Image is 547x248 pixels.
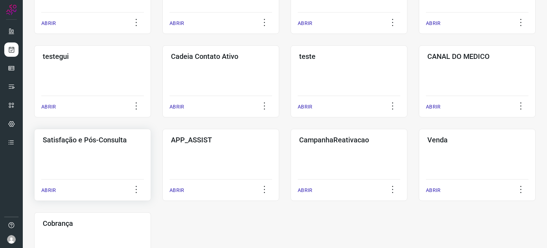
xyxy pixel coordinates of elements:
[7,235,16,244] img: avatar-user-boy.jpg
[170,187,184,194] p: ABRIR
[299,136,399,144] h3: CampanhaReativacao
[426,20,441,27] p: ABRIR
[298,20,312,27] p: ABRIR
[298,103,312,111] p: ABRIR
[170,103,184,111] p: ABRIR
[170,20,184,27] p: ABRIR
[427,52,527,61] h3: CANAL DO MEDICO
[41,20,56,27] p: ABRIR
[298,187,312,194] p: ABRIR
[171,52,271,61] h3: Cadeia Contato Ativo
[43,136,142,144] h3: Satisfação e Pós-Consulta
[171,136,271,144] h3: APP_ASSIST
[426,187,441,194] p: ABRIR
[43,219,142,228] h3: Cobrança
[43,52,142,61] h3: testegui
[6,4,17,15] img: Logo
[41,187,56,194] p: ABRIR
[427,136,527,144] h3: Venda
[41,103,56,111] p: ABRIR
[426,103,441,111] p: ABRIR
[299,52,399,61] h3: teste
